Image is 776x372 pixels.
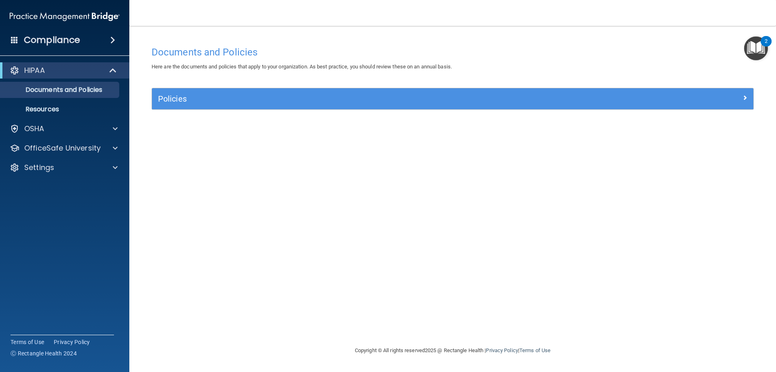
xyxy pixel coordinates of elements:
a: Settings [10,163,118,172]
a: Privacy Policy [486,347,518,353]
h4: Documents and Policies [152,47,754,57]
img: PMB logo [10,9,120,25]
button: Open Resource Center, 2 new notifications [744,36,768,60]
p: Resources [5,105,116,113]
a: OfficeSafe University [10,143,118,153]
p: Documents and Policies [5,86,116,94]
a: Policies [158,92,747,105]
p: OSHA [24,124,44,134]
p: Settings [24,163,54,172]
a: Privacy Policy [54,338,90,346]
span: Ⓒ Rectangle Health 2024 [11,349,77,357]
div: 2 [765,41,768,52]
div: Copyright © All rights reserved 2025 @ Rectangle Health | | [305,338,600,363]
h5: Policies [158,94,597,103]
a: HIPAA [10,66,117,75]
h4: Compliance [24,34,80,46]
a: OSHA [10,124,118,134]
iframe: Drift Widget Chat Controller [636,315,766,347]
p: HIPAA [24,66,45,75]
p: OfficeSafe University [24,143,101,153]
a: Terms of Use [11,338,44,346]
span: Here are the documents and policies that apply to your organization. As best practice, you should... [152,64,452,70]
a: Terms of Use [519,347,550,353]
